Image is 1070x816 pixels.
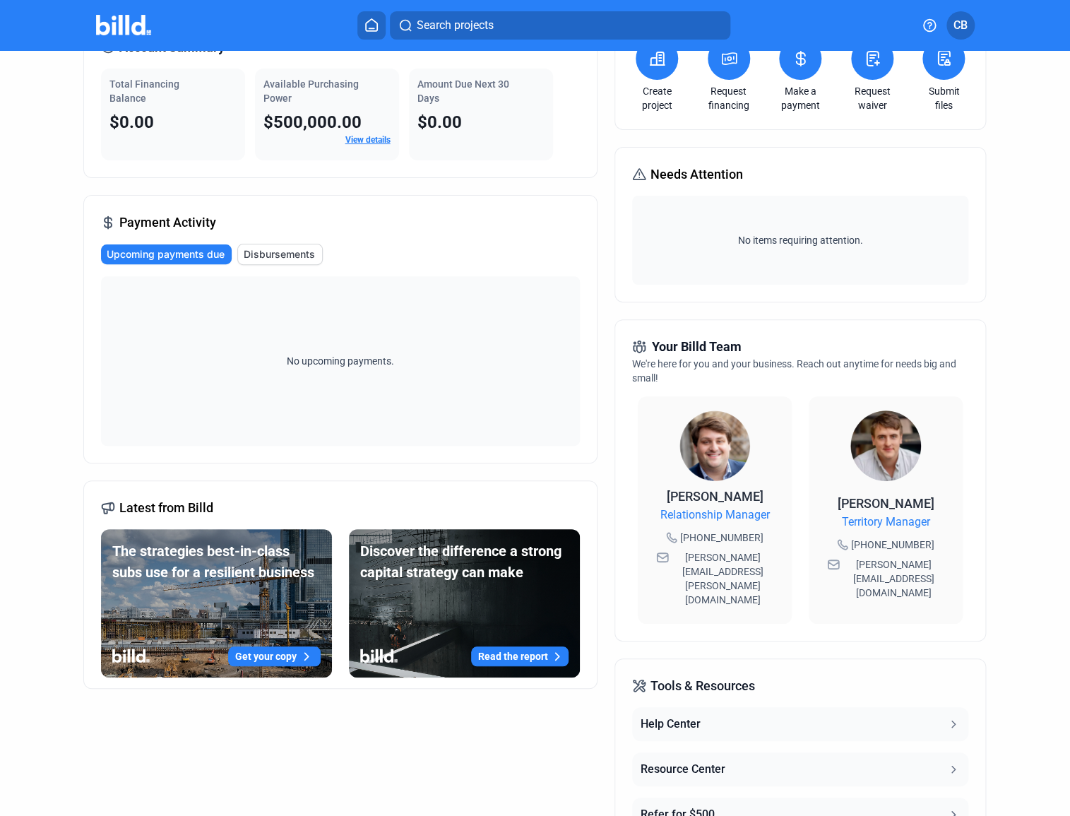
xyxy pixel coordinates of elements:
[263,78,359,104] span: Available Purchasing Power
[650,676,755,696] span: Tools & Resources
[672,550,773,607] span: [PERSON_NAME][EMAIL_ADDRESS][PERSON_NAME][DOMAIN_NAME]
[775,84,825,112] a: Make a payment
[652,337,742,357] span: Your Billd Team
[851,538,934,552] span: [PHONE_NUMBER]
[679,410,750,481] img: Relationship Manager
[119,498,213,518] span: Latest from Billd
[278,354,403,368] span: No upcoming payments.
[704,84,754,112] a: Request financing
[632,84,682,112] a: Create project
[471,646,569,666] button: Read the report
[842,514,930,531] span: Territory Manager
[417,112,462,132] span: $0.00
[244,247,315,261] span: Disbursements
[345,135,391,145] a: View details
[667,489,763,504] span: [PERSON_NAME]
[101,244,232,264] button: Upcoming payments due
[107,247,225,261] span: Upcoming payments due
[850,410,921,481] img: Territory Manager
[838,496,934,511] span: [PERSON_NAME]
[96,15,152,35] img: Billd Company Logo
[632,707,968,741] button: Help Center
[919,84,968,112] a: Submit files
[417,78,509,104] span: Amount Due Next 30 Days
[946,11,975,40] button: CB
[632,358,956,384] span: We're here for you and your business. Reach out anytime for needs big and small!
[848,84,897,112] a: Request waiver
[237,244,323,265] button: Disbursements
[641,716,701,733] div: Help Center
[953,17,968,34] span: CB
[119,213,216,232] span: Payment Activity
[228,646,321,666] button: Get your copy
[263,112,362,132] span: $500,000.00
[680,531,763,545] span: [PHONE_NUMBER]
[112,540,321,583] div: The strategies best-in-class subs use for a resilient business
[390,11,730,40] button: Search projects
[641,761,725,778] div: Resource Center
[360,540,569,583] div: Discover the difference a strong capital strategy can make
[632,752,968,786] button: Resource Center
[417,17,494,34] span: Search projects
[109,112,154,132] span: $0.00
[843,557,944,600] span: [PERSON_NAME][EMAIL_ADDRESS][DOMAIN_NAME]
[638,233,963,247] span: No items requiring attention.
[109,78,179,104] span: Total Financing Balance
[650,165,743,184] span: Needs Attention
[660,507,770,524] span: Relationship Manager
